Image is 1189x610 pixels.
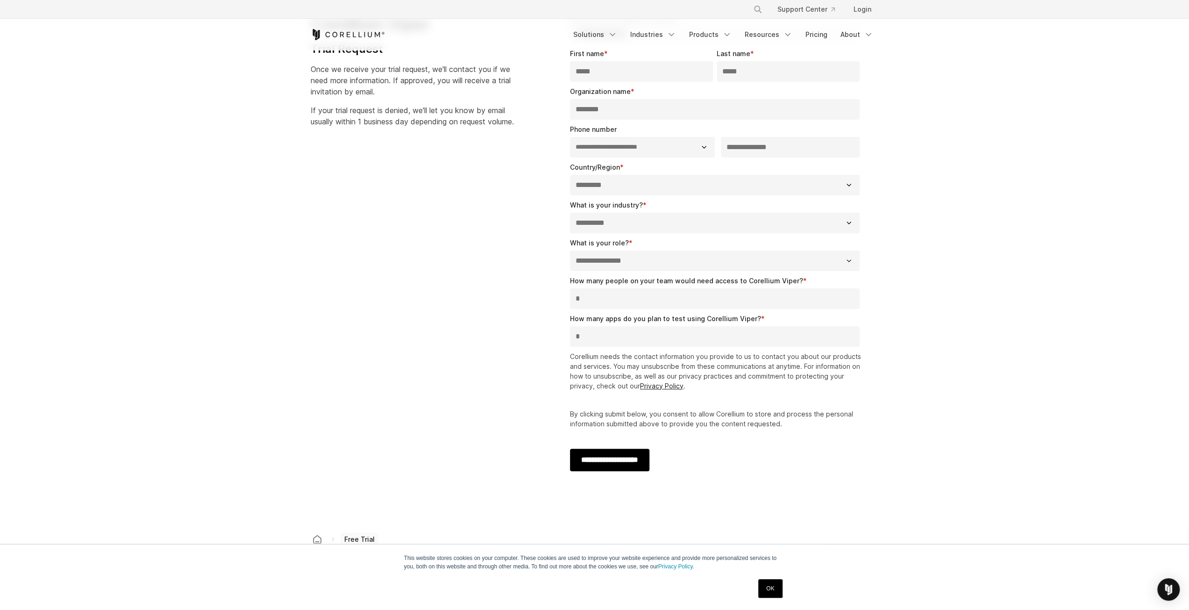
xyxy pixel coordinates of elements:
[309,533,326,546] a: Corellium home
[640,382,683,390] a: Privacy Policy
[570,239,629,247] span: What is your role?
[570,201,643,209] span: What is your industry?
[341,533,378,546] span: Free Trial
[800,26,833,43] a: Pricing
[717,50,750,57] span: Last name
[683,26,737,43] a: Products
[658,563,694,570] a: Privacy Policy.
[570,87,631,95] span: Organization name
[404,554,785,571] p: This website stores cookies on your computer. These cookies are used to improve your website expe...
[311,29,385,40] a: Corellium Home
[625,26,682,43] a: Industries
[749,1,766,18] button: Search
[758,579,782,598] a: OK
[311,65,511,96] span: Once we receive your trial request, we'll contact you if we need more information. If approved, y...
[570,163,620,171] span: Country/Region
[739,26,798,43] a: Resources
[570,50,604,57] span: First name
[570,125,617,133] span: Phone number
[570,409,864,429] p: By clicking submit below, you consent to allow Corellium to store and process the personal inform...
[846,1,879,18] a: Login
[570,277,803,285] span: How many people on your team would need access to Corellium Viper?
[570,315,761,323] span: How many apps do you plan to test using Corellium Viper?
[835,26,879,43] a: About
[311,106,514,126] span: If your trial request is denied, we'll let you know by email usually within 1 business day depend...
[770,1,842,18] a: Support Center
[742,1,879,18] div: Navigation Menu
[568,26,879,43] div: Navigation Menu
[570,352,864,391] p: Corellium needs the contact information you provide to us to contact you about our products and s...
[1157,578,1180,601] div: Open Intercom Messenger
[568,26,623,43] a: Solutions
